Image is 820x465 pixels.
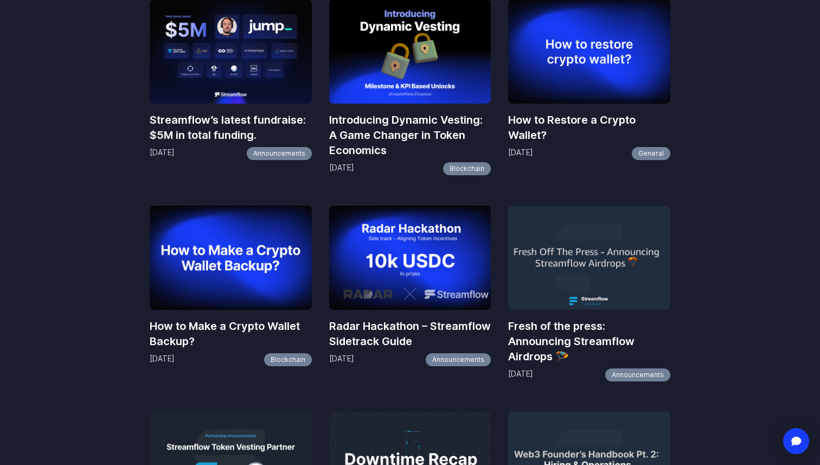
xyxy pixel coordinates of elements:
[329,112,491,158] a: Introducing Dynamic Vesting: A Game Changer in Token Economics
[426,353,491,366] a: Announcements
[443,162,491,175] a: Blockchain
[508,368,533,381] p: [DATE]
[150,112,312,143] a: Streamflow’s latest fundraise: $5M in total funding.
[605,368,670,381] a: Announcements
[329,319,491,349] a: Radar Hackathon – Streamflow Sidetrack Guide
[632,147,670,160] a: General
[150,353,175,366] p: [DATE]
[150,319,312,349] a: How to Make a Crypto Wallet Backup?
[329,353,354,366] p: [DATE]
[508,112,670,143] a: How to Restore a Crypto Wallet?
[508,147,533,160] p: [DATE]
[783,428,809,454] div: Open Intercom Messenger
[508,319,670,364] a: Fresh of the press: Announcing Streamflow Airdrops 🪂
[329,162,354,175] p: [DATE]
[150,206,312,310] img: How to Make a Crypto Wallet Backup?
[264,353,312,366] a: Blockchain
[150,147,175,160] p: [DATE]
[508,206,670,310] img: Fresh of the press: Announcing Streamflow Airdrops 🪂
[329,206,491,310] img: Radar Hackathon – Streamflow Sidetrack Guide
[247,147,312,160] a: Announcements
